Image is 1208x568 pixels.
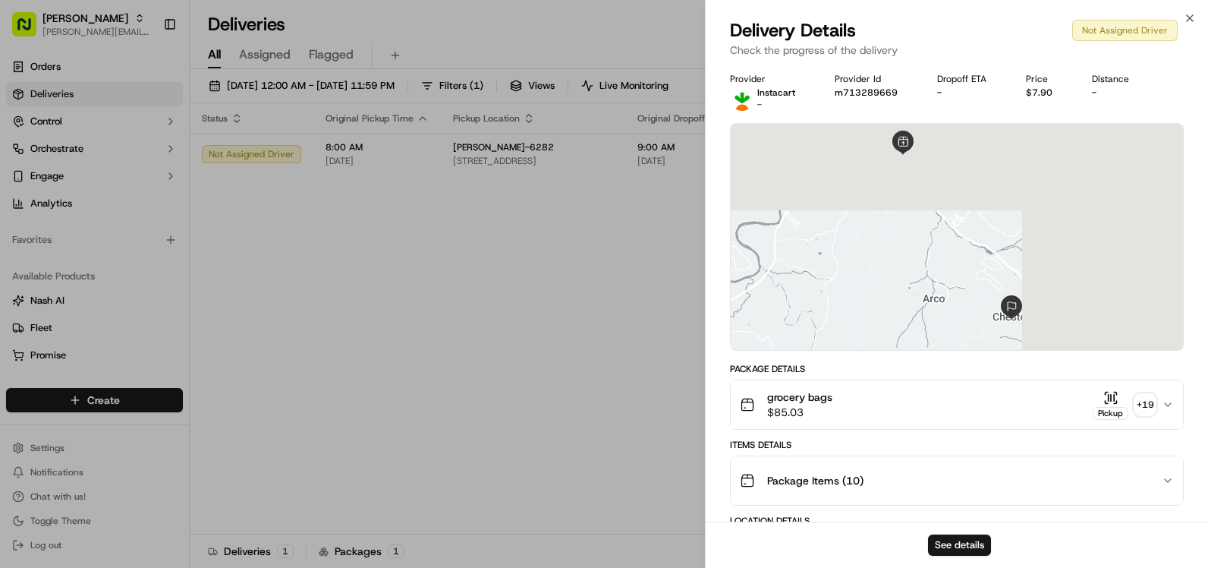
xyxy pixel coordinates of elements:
button: m713289669 [835,87,898,99]
span: [DATE] [50,235,81,248]
button: See details [928,535,991,556]
div: Location Details [730,515,1184,527]
span: Pylon [151,336,184,347]
div: Past conversations [15,197,102,210]
img: 8571987876998_91fb9ceb93ad5c398215_72.jpg [32,145,59,172]
div: + 19 [1134,394,1156,415]
div: $7.90 [1026,87,1068,99]
div: - [937,87,1002,99]
a: 📗Knowledge Base [9,292,122,320]
a: Powered byPylon [107,335,184,347]
div: Start new chat [68,145,249,160]
button: Start new chat [258,150,276,168]
button: Pickup [1093,390,1128,420]
span: Knowledge Base [30,298,116,314]
button: See all [235,194,276,213]
div: 📗 [15,300,27,312]
p: Welcome 👋 [15,61,276,85]
p: Check the progress of the delivery [730,43,1184,58]
div: Items Details [730,439,1184,451]
div: Price [1026,73,1068,85]
div: Provider [730,73,810,85]
span: Delivery Details [730,18,856,43]
span: - [757,99,762,111]
img: 1736555255976-a54dd68f-1ca7-489b-9aae-adbdc363a1c4 [15,145,42,172]
span: grocery bags [767,390,832,405]
div: We're available if you need us! [68,160,209,172]
span: Package Items ( 10 ) [767,473,864,488]
a: 💻API Documentation [122,292,250,320]
div: Distance [1092,73,1144,85]
button: grocery bags$85.03Pickup+19 [731,380,1183,429]
div: - [1092,87,1144,99]
div: 💻 [128,300,140,312]
span: $85.03 [767,405,832,420]
div: Dropoff ETA [937,73,1002,85]
span: API Documentation [143,298,244,314]
div: Provider Id [835,73,913,85]
input: Got a question? Start typing here... [39,98,273,114]
button: Pickup+19 [1093,390,1156,420]
img: profile_instacart_ahold_partner.png [730,87,754,111]
div: Pickup [1093,407,1128,420]
div: Package Details [730,363,1184,375]
p: Instacart [757,87,795,99]
img: Nash [15,15,46,46]
button: Package Items (10) [731,456,1183,505]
